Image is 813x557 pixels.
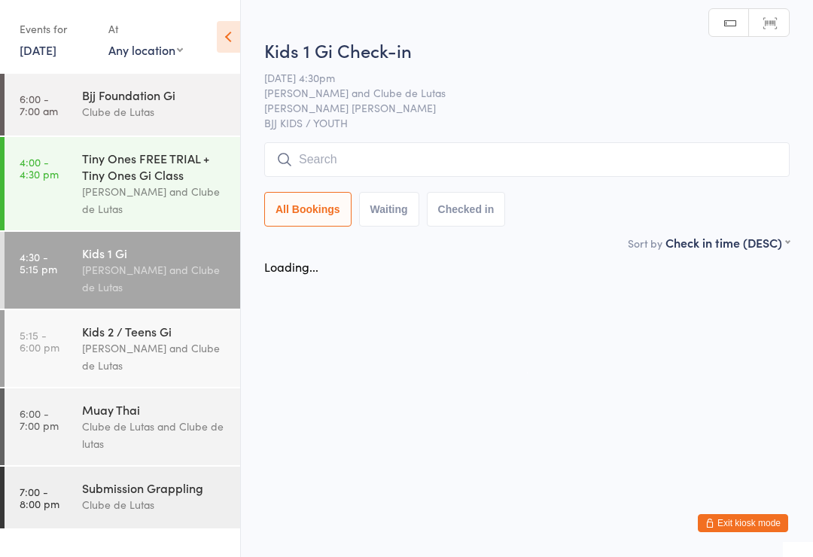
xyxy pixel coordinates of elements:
[82,496,227,513] div: Clube de Lutas
[5,74,240,135] a: 6:00 -7:00 amBjj Foundation GiClube de Lutas
[264,115,790,130] span: BJJ KIDS / YOUTH
[5,388,240,465] a: 6:00 -7:00 pmMuay ThaiClube de Lutas and Clube de lutas
[665,234,790,251] div: Check in time (DESC)
[264,70,766,85] span: [DATE] 4:30pm
[5,467,240,528] a: 7:00 -8:00 pmSubmission GrapplingClube de Lutas
[82,323,227,339] div: Kids 2 / Teens Gi
[82,150,227,183] div: Tiny Ones FREE TRIAL + Tiny Ones Gi Class
[82,339,227,374] div: [PERSON_NAME] and Clube de Lutas
[264,142,790,177] input: Search
[108,41,183,58] div: Any location
[20,156,59,180] time: 4:00 - 4:30 pm
[20,17,93,41] div: Events for
[82,261,227,296] div: [PERSON_NAME] and Clube de Lutas
[5,232,240,309] a: 4:30 -5:15 pmKids 1 Gi[PERSON_NAME] and Clube de Lutas
[20,41,56,58] a: [DATE]
[20,329,59,353] time: 5:15 - 6:00 pm
[264,192,352,227] button: All Bookings
[5,310,240,387] a: 5:15 -6:00 pmKids 2 / Teens Gi[PERSON_NAME] and Clube de Lutas
[82,87,227,103] div: Bjj Foundation Gi
[698,514,788,532] button: Exit kiosk mode
[20,407,59,431] time: 6:00 - 7:00 pm
[20,251,57,275] time: 4:30 - 5:15 pm
[20,485,59,510] time: 7:00 - 8:00 pm
[82,418,227,452] div: Clube de Lutas and Clube de lutas
[264,258,318,275] div: Loading...
[82,183,227,218] div: [PERSON_NAME] and Clube de Lutas
[427,192,506,227] button: Checked in
[20,93,58,117] time: 6:00 - 7:00 am
[264,85,766,100] span: [PERSON_NAME] and Clube de Lutas
[108,17,183,41] div: At
[264,38,790,62] h2: Kids 1 Gi Check-in
[359,192,419,227] button: Waiting
[264,100,766,115] span: [PERSON_NAME] [PERSON_NAME]
[82,245,227,261] div: Kids 1 Gi
[5,137,240,230] a: 4:00 -4:30 pmTiny Ones FREE TRIAL + Tiny Ones Gi Class[PERSON_NAME] and Clube de Lutas
[82,401,227,418] div: Muay Thai
[82,479,227,496] div: Submission Grappling
[82,103,227,120] div: Clube de Lutas
[628,236,662,251] label: Sort by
